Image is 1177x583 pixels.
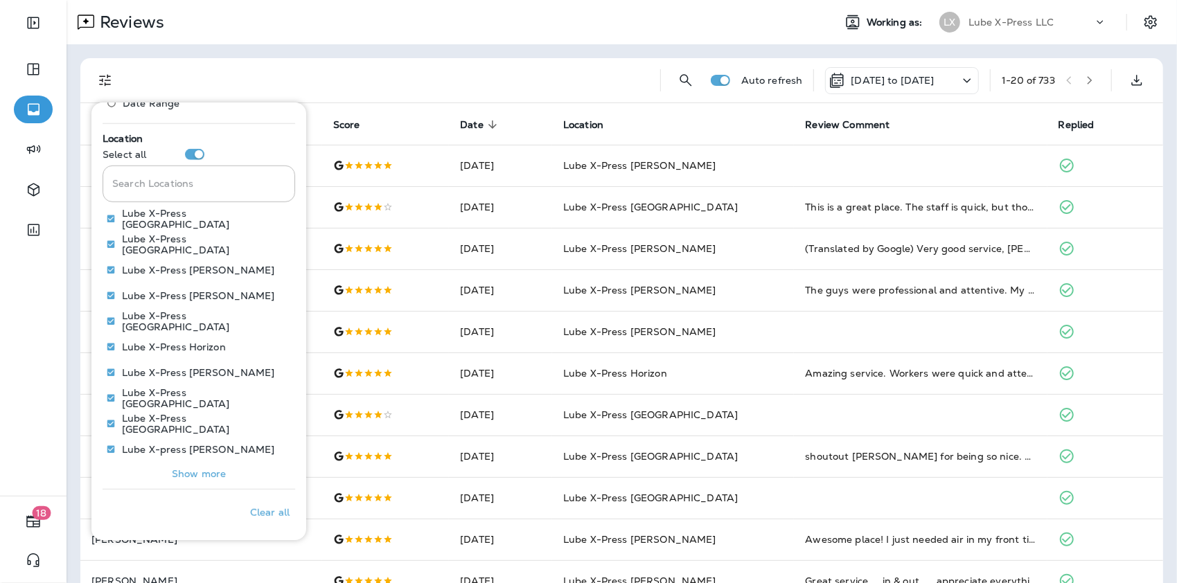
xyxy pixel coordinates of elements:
p: Lube X-Press [GEOGRAPHIC_DATA] [122,387,284,409]
div: Filters [91,94,306,540]
p: [DATE] to [DATE] [851,75,934,86]
td: [DATE] [449,269,552,311]
span: Working as: [867,17,926,28]
span: Lube X-Press [GEOGRAPHIC_DATA] [563,409,738,421]
span: Lube X-Press [PERSON_NAME] [563,533,716,546]
span: Replied [1059,118,1113,131]
div: This is a great place. The staff is quick, but thorough. They all work well together. I’d recomme... [805,200,1036,214]
span: Location [563,119,603,131]
td: [DATE] [449,519,552,560]
span: Lube X-Press [GEOGRAPHIC_DATA] [563,450,738,463]
span: Lube X-Press Horizon [563,367,667,379]
td: [DATE] [449,394,552,436]
button: Expand Sidebar [14,9,53,37]
span: Location [103,132,143,145]
span: Lube X-Press [PERSON_NAME] [563,159,716,172]
div: LX [939,12,960,33]
div: 1 - 20 of 733 [1002,75,1055,86]
button: 18 [14,508,53,535]
p: Lube X-press [PERSON_NAME] [122,444,275,455]
div: Awesome place! I just needed air in my front tires. The air machines didn't work at the gas stati... [805,532,1036,546]
p: Reviews [94,12,164,33]
div: (Translated by Google) Very good service, Mr. Daniel was very attentive, fast and efficient. (Ori... [805,242,1036,255]
p: Lube X-Press [PERSON_NAME] [122,290,275,301]
td: [DATE] [449,145,552,186]
span: 18 [33,506,51,520]
p: Lube X-Press [GEOGRAPHIC_DATA] [122,310,284,332]
span: Lube X-Press [GEOGRAPHIC_DATA] [563,492,738,504]
td: [DATE] [449,186,552,228]
p: Clear all [250,507,290,518]
button: Search Reviews [672,66,700,94]
p: [PERSON_NAME] [91,534,311,545]
span: Review Comment [805,118,908,131]
span: Date [460,118,502,131]
span: Lube X-Press [PERSON_NAME] [563,284,716,296]
p: Lube X-Press Horizon [122,341,226,352]
p: Select all [103,149,146,160]
p: Lube X-Press [PERSON_NAME] [122,264,275,276]
p: Lube X-Press LLC [968,17,1054,28]
span: Lube X-Press [PERSON_NAME] [563,325,716,338]
span: Lube X-Press [PERSON_NAME] [563,242,716,255]
td: [DATE] [449,311,552,352]
p: Lube X-Press [PERSON_NAME] [122,367,275,378]
td: [DATE] [449,228,552,269]
p: Auto refresh [741,75,803,86]
span: Date [460,119,484,131]
p: Show more [172,468,226,479]
p: Lube X-Press [GEOGRAPHIC_DATA] [122,233,284,255]
span: Date Range [123,98,179,109]
span: Lube X-Press [GEOGRAPHIC_DATA] [563,201,738,213]
span: Score [333,118,378,131]
p: Lube X-Press [GEOGRAPHIC_DATA] [122,413,284,435]
span: Replied [1059,119,1095,131]
button: Filters [91,66,119,94]
button: Export as CSV [1123,66,1151,94]
button: Show more [103,464,295,483]
div: Amazing service. Workers were quick and attentive to what I needed done. Would Highly recommend a... [805,366,1036,380]
span: Score [333,119,360,131]
button: Settings [1138,10,1163,35]
div: shoutout martin for being so nice. GET YOUR OIL CHANGED HERE [805,449,1036,463]
p: Lube X-Press [GEOGRAPHIC_DATA] [122,208,284,230]
td: [DATE] [449,436,552,477]
td: [DATE] [449,477,552,519]
span: Review Comment [805,119,890,131]
td: [DATE] [449,352,552,394]
div: The guys were professional and attentive. My inspection did not take long. Provided me recommenda... [805,283,1036,297]
button: Clear all [245,495,295,530]
span: Location [563,118,621,131]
